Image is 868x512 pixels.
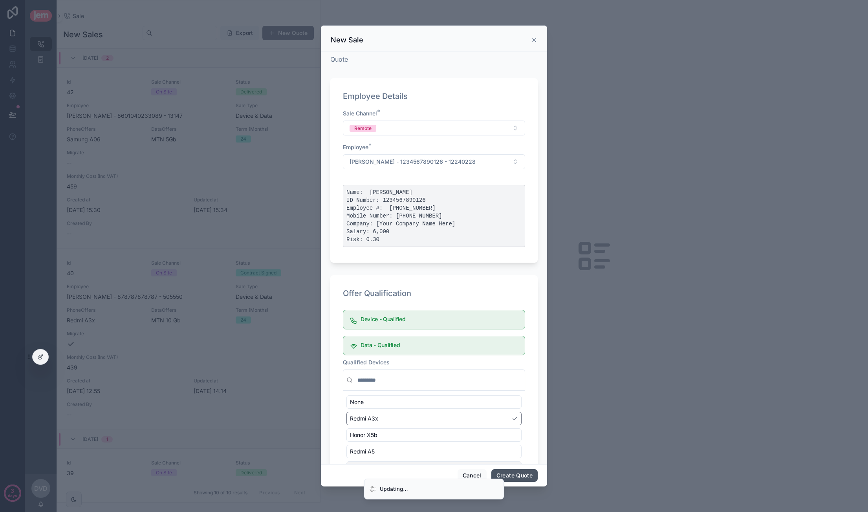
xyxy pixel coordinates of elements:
span: Redmi A3x [350,415,378,422]
span: Redmi A5 [350,448,375,455]
span: Realme Note60 [350,464,390,472]
span: Qualified Devices [343,359,390,366]
div: Remote [354,125,372,132]
span: [PERSON_NAME] - 1234567890126 - 12240228 [350,158,476,166]
h1: Offer Qualification [343,288,411,299]
button: Cancel [458,469,487,482]
h5: Data - Qualified [361,342,518,348]
div: Suggestions [343,391,525,508]
div: None [346,395,522,409]
button: Create Quote [491,469,538,482]
h5: Device - Qualified [361,316,518,322]
button: Select Button [343,154,525,169]
span: Employee [343,144,368,150]
div: Updating... [380,485,408,493]
h3: New Sale [331,35,363,45]
h1: Employee Details [343,91,408,102]
span: Sale Channel [343,110,377,117]
span: Honor X5b [350,431,377,439]
span: Quote [330,55,348,63]
button: Select Button [343,121,525,135]
pre: Name: [PERSON_NAME] ID Number: 1234567890126 Employee #: [PHONE_NUMBER] Mobile Number: [PHONE_NUM... [343,185,525,247]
